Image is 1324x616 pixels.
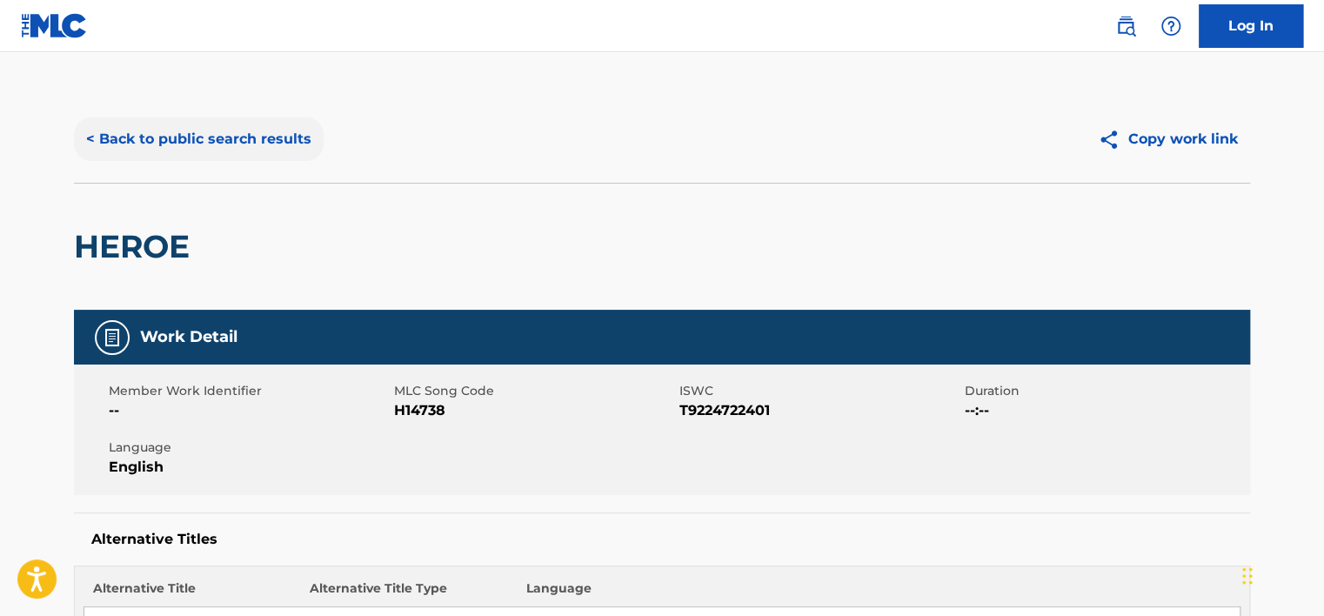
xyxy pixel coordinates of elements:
[102,327,123,348] img: Work Detail
[109,400,390,421] span: --
[1115,16,1136,37] img: search
[1237,532,1324,616] div: চ্যাট উইজেট
[679,382,960,400] span: ISWC
[1242,550,1253,602] div: টেনে আনুন
[1199,4,1303,48] a: Log In
[1237,532,1324,616] iframe: Chat Widget
[679,400,960,421] span: T9224722401
[965,382,1246,400] span: Duration
[394,400,675,421] span: H14738
[1108,9,1143,44] a: Public Search
[965,400,1246,421] span: --:--
[1098,129,1128,151] img: Copy work link
[1086,117,1250,161] button: Copy work link
[301,579,518,607] th: Alternative Title Type
[74,117,324,161] button: < Back to public search results
[74,227,198,266] h2: HEROE
[1153,9,1188,44] div: Help
[91,531,1233,548] h5: Alternative Titles
[140,327,237,347] h5: Work Detail
[518,579,1240,607] th: Language
[1160,16,1181,37] img: help
[109,439,390,457] span: Language
[394,382,675,400] span: MLC Song Code
[109,457,390,478] span: English
[21,13,88,38] img: MLC Logo
[109,382,390,400] span: Member Work Identifier
[84,579,301,607] th: Alternative Title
